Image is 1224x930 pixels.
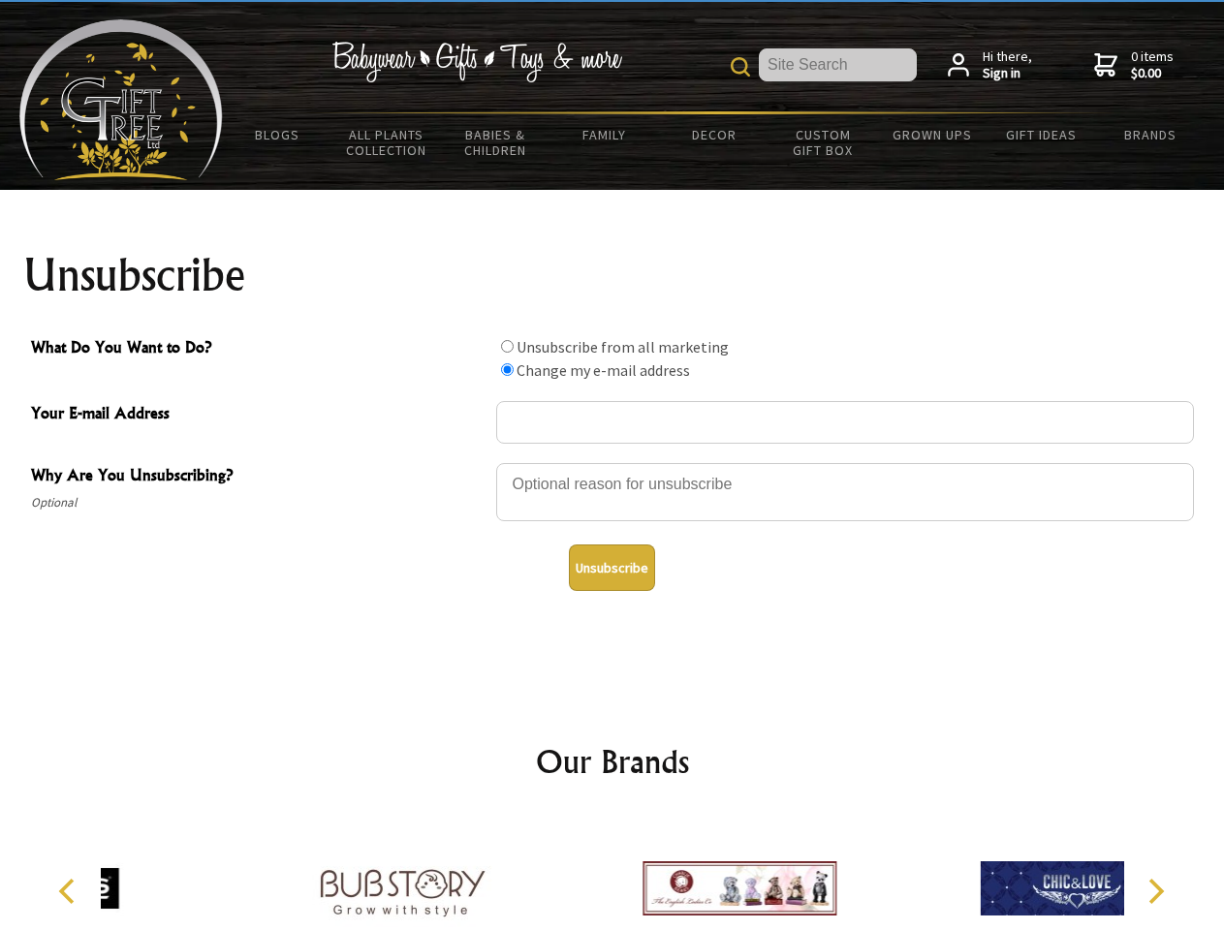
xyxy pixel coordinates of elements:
a: All Plants Collection [332,114,442,170]
button: Unsubscribe [569,544,655,591]
button: Next [1134,870,1177,913]
span: Optional [31,491,486,514]
h1: Unsubscribe [23,252,1202,298]
a: Custom Gift Box [769,114,878,170]
a: Gift Ideas [987,114,1096,155]
h2: Our Brands [39,738,1186,785]
input: Site Search [759,48,917,81]
a: Grown Ups [877,114,987,155]
span: Why Are You Unsubscribing? [31,463,486,491]
span: Hi there, [983,48,1032,82]
button: Previous [48,870,91,913]
a: Family [550,114,660,155]
img: Babywear - Gifts - Toys & more [331,42,622,82]
a: BLOGS [223,114,332,155]
span: 0 items [1131,47,1174,82]
input: What Do You Want to Do? [501,363,514,376]
img: product search [731,57,750,77]
span: What Do You Want to Do? [31,335,486,363]
a: Babies & Children [441,114,550,170]
a: Hi there,Sign in [948,48,1032,82]
input: Your E-mail Address [496,401,1194,444]
a: Brands [1096,114,1206,155]
strong: $0.00 [1131,65,1174,82]
a: Decor [659,114,769,155]
label: Unsubscribe from all marketing [517,337,729,356]
strong: Sign in [983,65,1032,82]
textarea: Why Are You Unsubscribing? [496,463,1194,521]
span: Your E-mail Address [31,401,486,429]
label: Change my e-mail address [517,360,690,380]
input: What Do You Want to Do? [501,340,514,353]
img: Babyware - Gifts - Toys and more... [19,19,223,180]
a: 0 items$0.00 [1094,48,1174,82]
